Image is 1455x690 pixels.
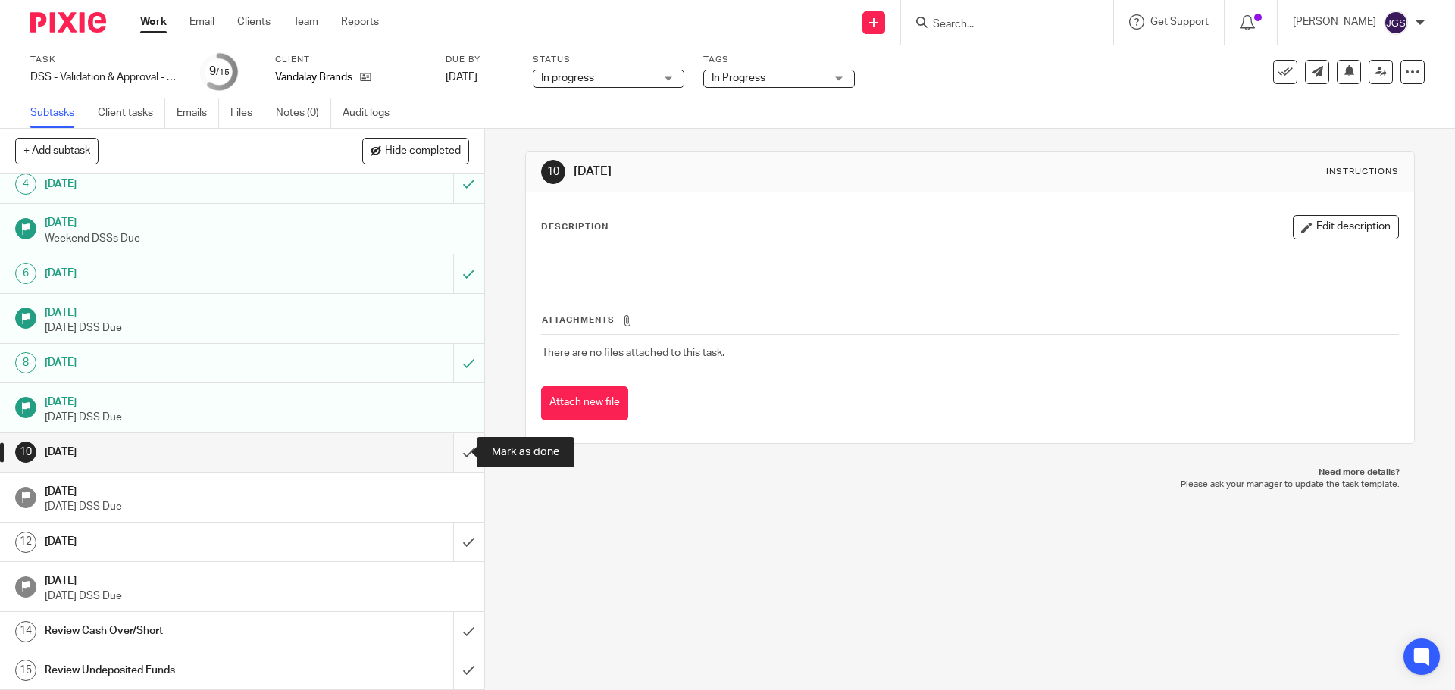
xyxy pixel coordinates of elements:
[15,660,36,681] div: 15
[362,138,469,164] button: Hide completed
[385,145,461,158] span: Hide completed
[45,441,307,464] h1: [DATE]
[15,532,36,553] div: 12
[30,12,106,33] img: Pixie
[45,659,307,682] h1: Review Undeposited Funds
[30,70,182,85] div: DSS - Validation & Approval - week 34
[542,348,724,358] span: There are no files attached to this task.
[1293,14,1376,30] p: [PERSON_NAME]
[216,68,230,76] small: /15
[276,98,331,128] a: Notes (0)
[275,70,352,85] p: Vandalay Brands
[140,14,167,30] a: Work
[931,18,1068,32] input: Search
[1384,11,1408,35] img: svg%3E
[275,54,427,66] label: Client
[542,316,615,324] span: Attachments
[1150,17,1209,27] span: Get Support
[541,386,628,420] button: Attach new file
[45,301,469,320] h1: [DATE]
[237,14,271,30] a: Clients
[15,263,36,284] div: 6
[30,98,86,128] a: Subtasks
[189,14,214,30] a: Email
[533,54,684,66] label: Status
[540,479,1399,491] p: Please ask your manager to update the task template.
[45,480,469,499] h1: [DATE]
[15,138,99,164] button: + Add subtask
[541,221,609,233] p: Description
[446,72,477,83] span: [DATE]
[30,54,182,66] label: Task
[1293,215,1399,239] button: Edit description
[177,98,219,128] a: Emails
[45,391,469,410] h1: [DATE]
[45,570,469,589] h1: [DATE]
[1326,166,1399,178] div: Instructions
[45,620,307,642] h1: Review Cash Over/Short
[446,54,514,66] label: Due by
[541,160,565,184] div: 10
[15,621,36,642] div: 14
[45,530,307,553] h1: [DATE]
[45,211,469,230] h1: [DATE]
[703,54,855,66] label: Tags
[15,173,36,195] div: 4
[712,73,765,83] span: In Progress
[45,231,469,246] p: Weekend DSSs Due
[293,14,318,30] a: Team
[209,63,230,80] div: 9
[45,320,469,336] p: [DATE] DSS Due
[15,442,36,463] div: 10
[343,98,401,128] a: Audit logs
[15,352,36,373] div: 8
[45,499,469,514] p: [DATE] DSS Due
[45,173,307,195] h1: [DATE]
[45,589,469,604] p: [DATE] DSS Due
[30,70,182,85] div: DSS - Validation &amp; Approval - week 34
[45,351,307,374] h1: [DATE]
[45,410,469,425] p: [DATE] DSS Due
[540,467,1399,479] p: Need more details?
[98,98,165,128] a: Client tasks
[45,262,307,285] h1: [DATE]
[341,14,379,30] a: Reports
[541,73,594,83] span: In progress
[574,164,1003,180] h1: [DATE]
[230,98,264,128] a: Files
